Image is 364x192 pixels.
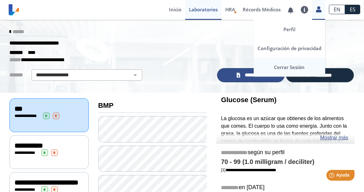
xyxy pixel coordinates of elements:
h5: según su perfil [221,149,350,156]
b: BMP [98,102,114,109]
a: EN [329,5,345,14]
h5: en [DATE] [221,184,350,191]
a: Perfil [254,20,325,39]
span: HRA [225,6,235,13]
p: La glucosa es un azúcar que obtienes de los alimentos que comes. El cuerpo lo usa como energía. J... [221,115,350,190]
h4: 70 - 99 (1.0 milligram / deciliter) [221,158,350,166]
a: Configuración de privacidad [254,39,325,58]
a: ES [345,5,360,14]
a: [1] [221,167,276,172]
b: Glucose (Serum) [221,96,277,104]
a: Cerrar Sesión [254,58,325,77]
iframe: Help widget launcher [308,167,357,185]
a: Mostrar más [320,134,348,142]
